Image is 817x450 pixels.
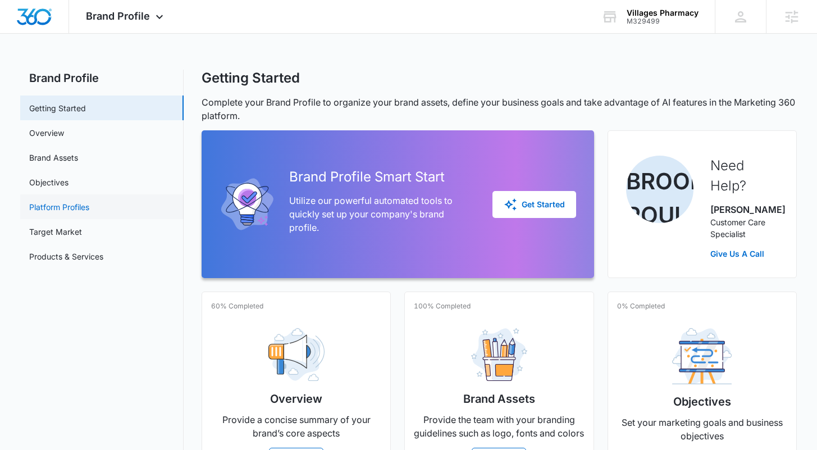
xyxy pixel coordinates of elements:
[626,156,693,223] img: Brooke Poulson
[29,226,82,238] a: Target Market
[270,390,322,407] h2: Overview
[289,167,474,187] h2: Brand Profile Smart Start
[29,102,86,114] a: Getting Started
[29,251,103,262] a: Products & Services
[29,152,78,163] a: Brand Assets
[414,301,471,311] p: 100% Completed
[627,17,699,25] div: account id
[202,96,796,122] p: Complete your Brand Profile to organize your brand assets, define your business goals and take ad...
[710,248,778,260] a: Give Us A Call
[29,127,64,139] a: Overview
[463,390,535,407] h2: Brand Assets
[627,8,699,17] div: account name
[211,413,381,440] p: Provide a concise summary of your brand’s core aspects
[710,156,778,196] h2: Need Help?
[414,413,584,440] p: Provide the team with your branding guidelines such as logo, fonts and colors
[211,301,263,311] p: 60% Completed
[617,301,665,311] p: 0% Completed
[20,70,184,87] h2: Brand Profile
[289,194,474,234] p: Utilize our powerful automated tools to quickly set up your company's brand profile.
[492,191,576,218] button: Get Started
[29,201,89,213] a: Platform Profiles
[617,416,787,443] p: Set your marketing goals and business objectives
[673,393,731,410] h2: Objectives
[29,176,69,188] a: Objectives
[504,198,565,211] div: Get Started
[202,70,300,87] h1: Getting Started
[710,203,778,216] p: [PERSON_NAME]
[710,216,778,240] p: Customer Care Specialist
[86,10,150,22] span: Brand Profile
